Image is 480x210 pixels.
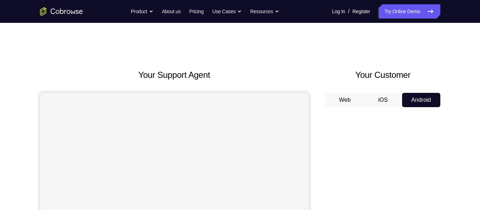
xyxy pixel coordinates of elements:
span: / [348,7,350,16]
a: Go to the home page [40,7,83,16]
button: Web [326,93,364,107]
a: About us [162,4,180,19]
button: Resources [250,4,279,19]
h2: Your Support Agent [40,69,309,81]
button: Use Cases [212,4,242,19]
a: Register [352,4,370,19]
button: Product [131,4,153,19]
button: Android [402,93,440,107]
a: Pricing [189,4,203,19]
h2: Your Customer [326,69,440,81]
a: Try Online Demo [378,4,440,19]
button: iOS [364,93,402,107]
a: Log In [332,4,345,19]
